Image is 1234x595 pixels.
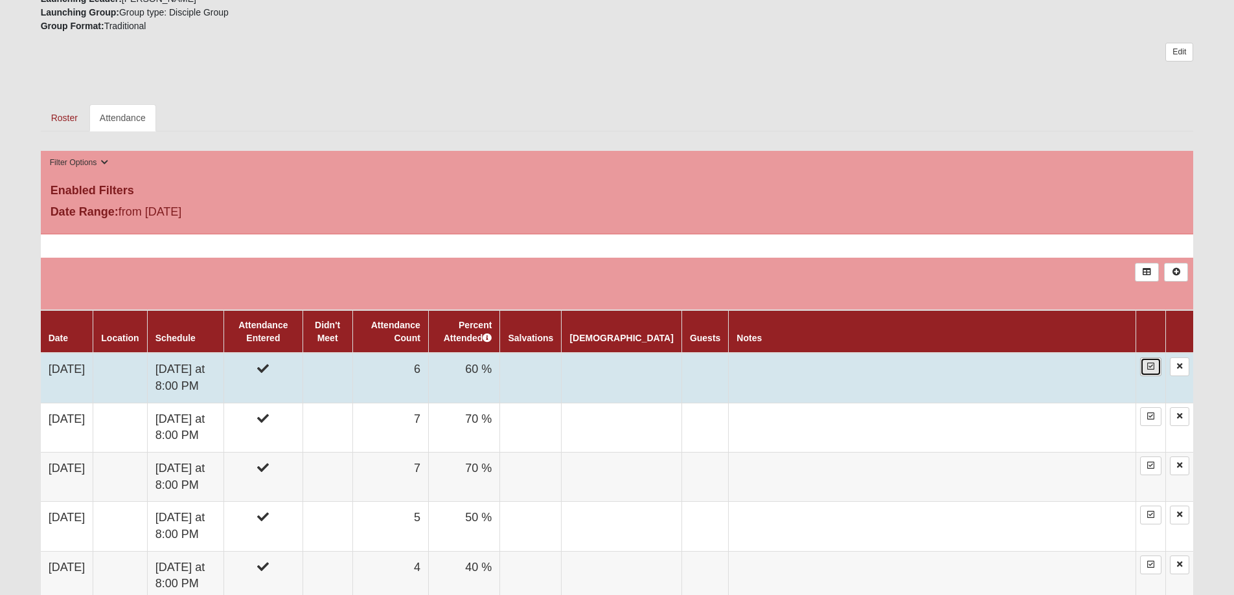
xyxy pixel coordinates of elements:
[1170,357,1189,376] a: Delete
[1170,456,1189,475] a: Delete
[41,403,93,452] td: [DATE]
[1140,357,1161,376] a: Enter Attendance
[500,310,562,353] th: Salvations
[41,353,93,403] td: [DATE]
[1140,506,1161,524] a: Enter Attendance
[315,320,340,343] a: Didn't Meet
[1170,556,1189,574] a: Delete
[41,203,425,224] div: from [DATE]
[51,184,1184,198] h4: Enabled Filters
[737,333,762,343] a: Notes
[352,403,428,452] td: 7
[51,203,119,221] label: Date Range:
[41,452,93,501] td: [DATE]
[1165,43,1193,62] a: Edit
[147,403,224,452] td: [DATE] at 8:00 PM
[41,7,119,17] strong: Launching Group:
[46,156,113,170] button: Filter Options
[428,353,499,403] td: 60 %
[1164,263,1188,282] a: Alt+N
[101,333,139,343] a: Location
[41,502,93,551] td: [DATE]
[89,104,156,131] a: Attendance
[352,452,428,501] td: 7
[41,104,88,131] a: Roster
[681,310,728,353] th: Guests
[1140,556,1161,574] a: Enter Attendance
[428,452,499,501] td: 70 %
[147,502,224,551] td: [DATE] at 8:00 PM
[155,333,196,343] a: Schedule
[352,502,428,551] td: 5
[371,320,420,343] a: Attendance Count
[1170,506,1189,524] a: Delete
[49,333,68,343] a: Date
[1170,407,1189,426] a: Delete
[428,403,499,452] td: 70 %
[147,353,224,403] td: [DATE] at 8:00 PM
[562,310,681,353] th: [DEMOGRAPHIC_DATA]
[238,320,288,343] a: Attendance Entered
[444,320,492,343] a: Percent Attended
[1140,456,1161,475] a: Enter Attendance
[147,452,224,501] td: [DATE] at 8:00 PM
[428,502,499,551] td: 50 %
[1135,263,1159,282] a: Export to Excel
[41,21,104,31] strong: Group Format:
[352,353,428,403] td: 6
[1140,407,1161,426] a: Enter Attendance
